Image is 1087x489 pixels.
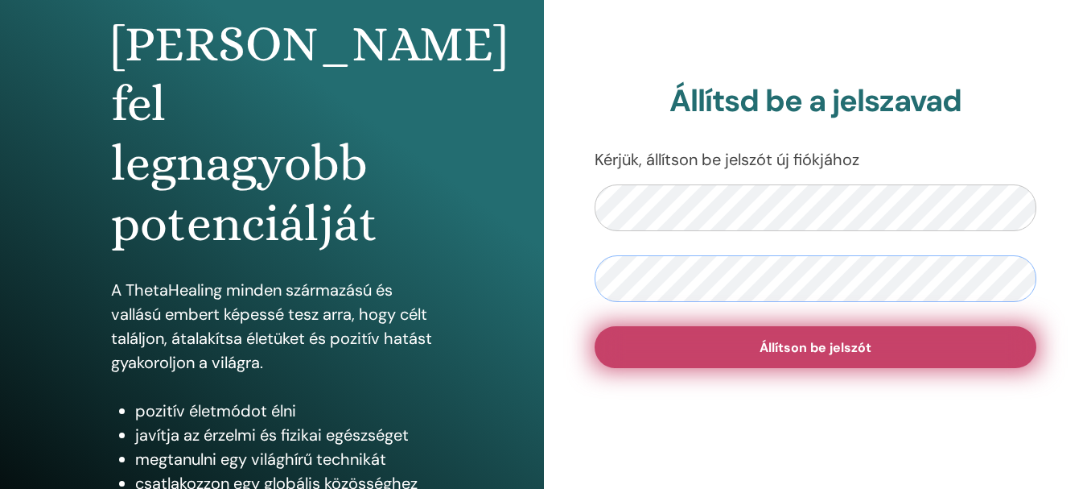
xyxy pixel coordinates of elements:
p: Kérjük, állítson be jelszót új fiókjához [595,147,1037,172]
h1: [PERSON_NAME] fel legnagyobb potenciálját [111,15,433,255]
button: Állítson be jelszót [595,326,1037,368]
li: megtanulni egy világhírű technikát [135,447,433,471]
span: Állítson be jelszót [760,339,871,356]
p: A ThetaHealing minden származású és vallású embert képessé tesz arra, hogy célt találjon, átalakí... [111,278,433,375]
h2: Állítsd be a jelszavad [595,83,1037,120]
li: javítja az érzelmi és fizikai egészséget [135,423,433,447]
li: pozitív életmódot élni [135,399,433,423]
